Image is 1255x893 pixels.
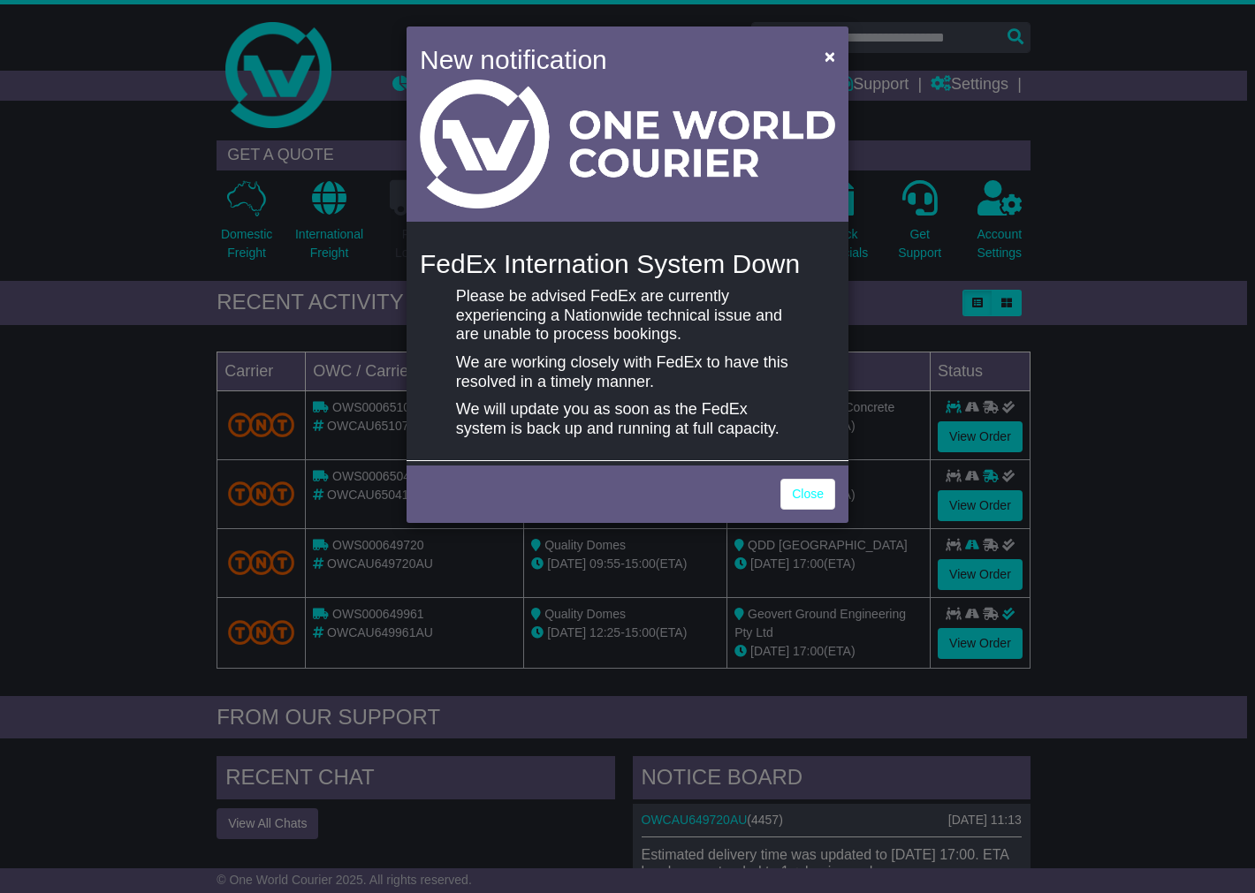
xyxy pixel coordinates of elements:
a: Close [780,479,835,510]
p: We will update you as soon as the FedEx system is back up and running at full capacity. [456,400,799,438]
span: × [825,46,835,66]
img: Light [420,79,835,208]
button: Close [816,38,844,74]
p: Please be advised FedEx are currently experiencing a Nationwide technical issue and are unable to... [456,287,799,344]
h4: FedEx Internation System Down [420,249,835,278]
h4: New notification [420,40,799,79]
p: We are working closely with FedEx to have this resolved in a timely manner. [456,353,799,391]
